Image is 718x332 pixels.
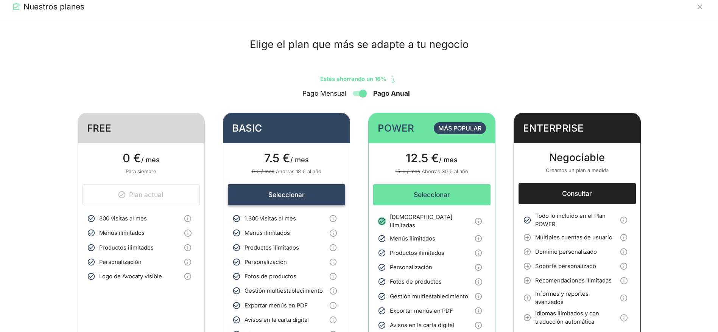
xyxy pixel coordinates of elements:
[245,258,326,266] span: Personalización
[694,1,706,13] button: Cerrar
[373,168,491,175] p: Ahorras 30 € al año
[245,316,326,324] span: Avisos en la carta digital
[181,255,195,269] button: Info
[378,122,414,134] h4: POWER
[228,168,345,175] p: Ahorras 18 € al año
[535,290,617,307] span: Informes y reportes avanzados
[181,269,195,284] button: Info
[373,184,491,205] button: Seleccionar
[390,321,472,329] span: Avisos en la carta digital
[471,275,486,289] button: Info
[373,152,491,168] p: / mes
[326,313,340,327] button: Info
[523,122,584,134] h4: ENTERPRISE
[99,214,181,223] span: 300 visitas al mes
[535,233,617,242] span: Múltiples cuentas de usuario
[326,240,340,255] button: Info
[245,272,326,281] span: Fotos de productos
[535,212,617,229] span: Todo lo incluido en el Plan POWER
[245,301,326,310] span: Exportar menús en PDF
[471,214,486,228] button: Info
[228,184,345,205] button: Seleccionar
[617,273,631,288] button: Info
[617,213,631,227] button: Info
[390,249,472,257] span: Productos ilimitados
[181,211,195,226] button: Info
[326,284,340,298] button: Info
[617,230,631,245] button: Info
[78,37,641,51] h1: Elige el plan que más se adapte a tu negocio
[232,122,262,134] h4: BASIC
[320,70,398,83] p: Estás ahorrando un 16%
[252,168,274,174] span: 9 € / mes
[302,88,346,98] span: Pago Mensual
[245,244,326,252] span: Productos ilimitados
[617,291,631,305] button: Info
[326,255,340,269] button: Info
[326,298,340,313] button: Info
[181,240,195,255] button: Info
[326,211,340,226] button: Info
[83,168,200,175] p: Para siempre
[83,152,200,168] p: / mes
[471,304,486,318] button: Info
[406,151,439,165] span: 12.5 €
[264,151,290,165] span: 7.5 €
[326,269,340,284] button: Info
[535,262,617,270] span: Soporte personalizado
[535,276,617,285] span: Recomendaciones ilimitadas
[87,122,111,134] h4: FREE
[181,226,195,240] button: Info
[519,183,636,204] button: Consultar
[535,309,617,326] span: Idiomas ilimitados y con traducción automática
[390,234,472,243] span: Menús ilimitados
[99,244,181,252] span: Productos ilimitados
[519,167,636,174] p: Creamos un plan a medida
[549,151,605,164] span: Negociable
[245,287,326,295] span: Gestión multiestablecimiento
[123,151,141,165] span: 0 €
[326,226,340,240] button: Info
[245,229,326,237] span: Menús ilimitados
[471,260,486,275] button: Info
[471,231,486,246] button: Info
[617,310,631,325] button: Info
[390,292,472,301] span: Gestión multiestablecimiento
[390,278,472,286] span: Fotos de productos
[396,168,420,174] span: 15 € / mes
[535,248,617,256] span: Dominio personalizado
[617,245,631,259] button: Info
[390,263,472,271] span: Personalización
[390,213,472,230] span: [DEMOGRAPHIC_DATA] ilimitadas
[438,124,481,132] span: Más popular
[99,229,181,237] span: Menús ilimitados
[99,272,181,281] span: Logo de Avocaty visible
[373,88,410,98] span: Pago Anual
[99,258,181,266] span: Personalización
[471,289,486,304] button: Info
[390,307,472,315] span: Exportar menús en PDF
[471,246,486,260] button: Info
[245,214,326,223] span: 1.300 visitas al mes
[228,152,345,168] p: / mes
[23,2,84,12] h2: Nuestros planes
[617,259,631,273] button: Info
